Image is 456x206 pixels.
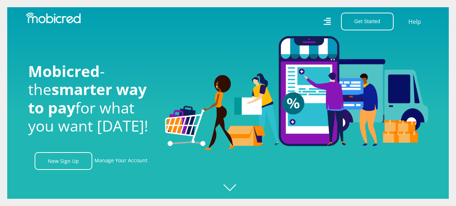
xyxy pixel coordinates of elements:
[408,17,421,26] a: Help
[165,36,428,150] img: Welcome to Mobicred
[35,152,92,170] a: New Sign Up
[28,61,100,81] span: Mobicred
[26,13,81,23] img: Mobicred
[341,13,394,30] button: Get Started
[94,152,147,170] a: Manage Your Account
[28,79,147,117] span: smarter way to pay
[28,62,154,135] h1: - the for what you want [DATE]!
